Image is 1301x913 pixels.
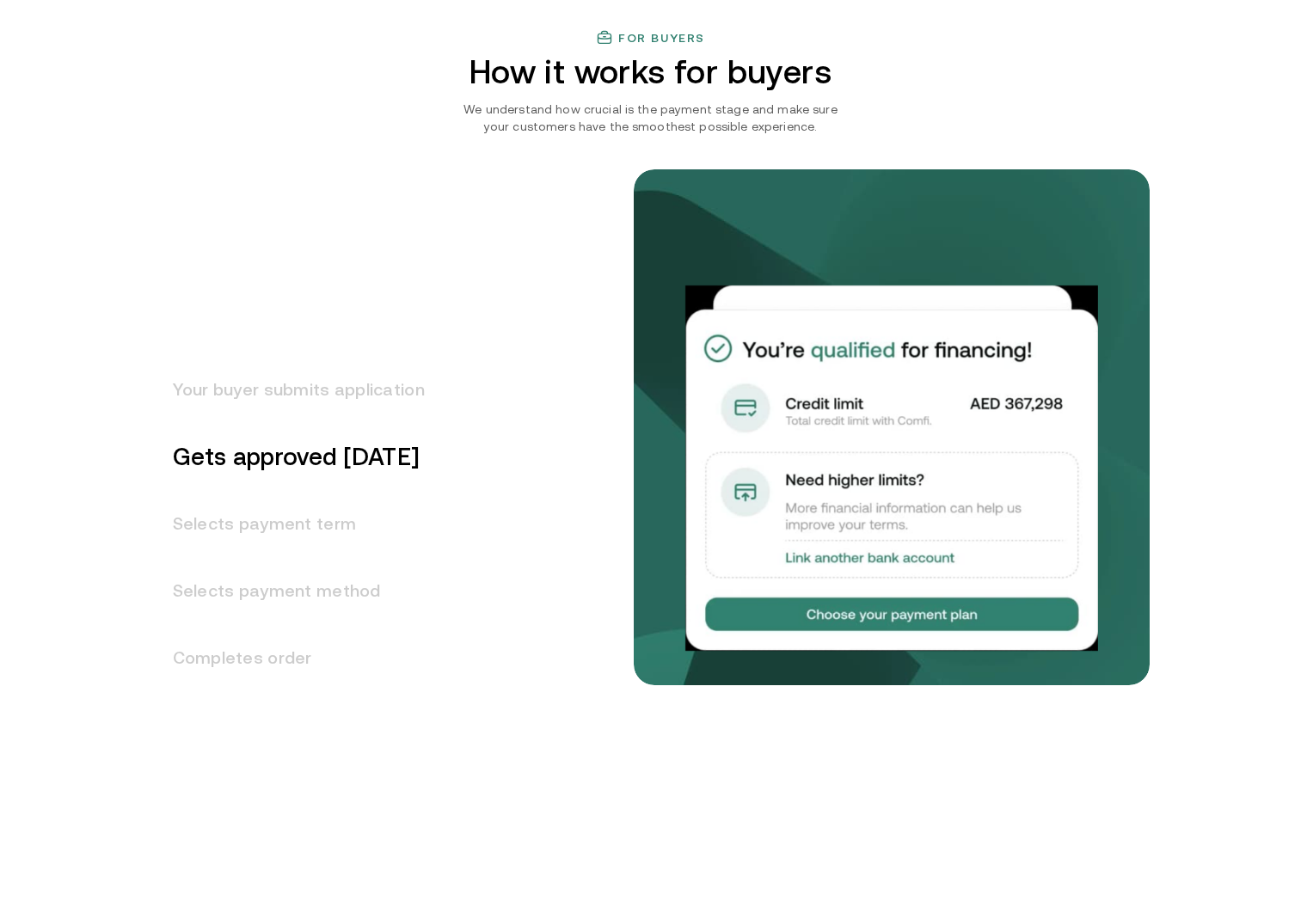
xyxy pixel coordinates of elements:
[400,53,901,90] h2: How it works for buyers
[596,29,613,46] img: finance
[152,624,425,691] h3: Completes order
[152,423,425,490] h3: Gets approved [DATE]
[618,31,705,45] h3: For buyers
[152,490,425,557] h3: Selects payment term
[152,356,425,423] h3: Your buyer submits application
[456,101,846,135] p: We understand how crucial is the payment stage and make sure your customers have the smoothest po...
[152,557,425,624] h3: Selects payment method
[685,285,1098,651] img: Gets approved in 1 day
